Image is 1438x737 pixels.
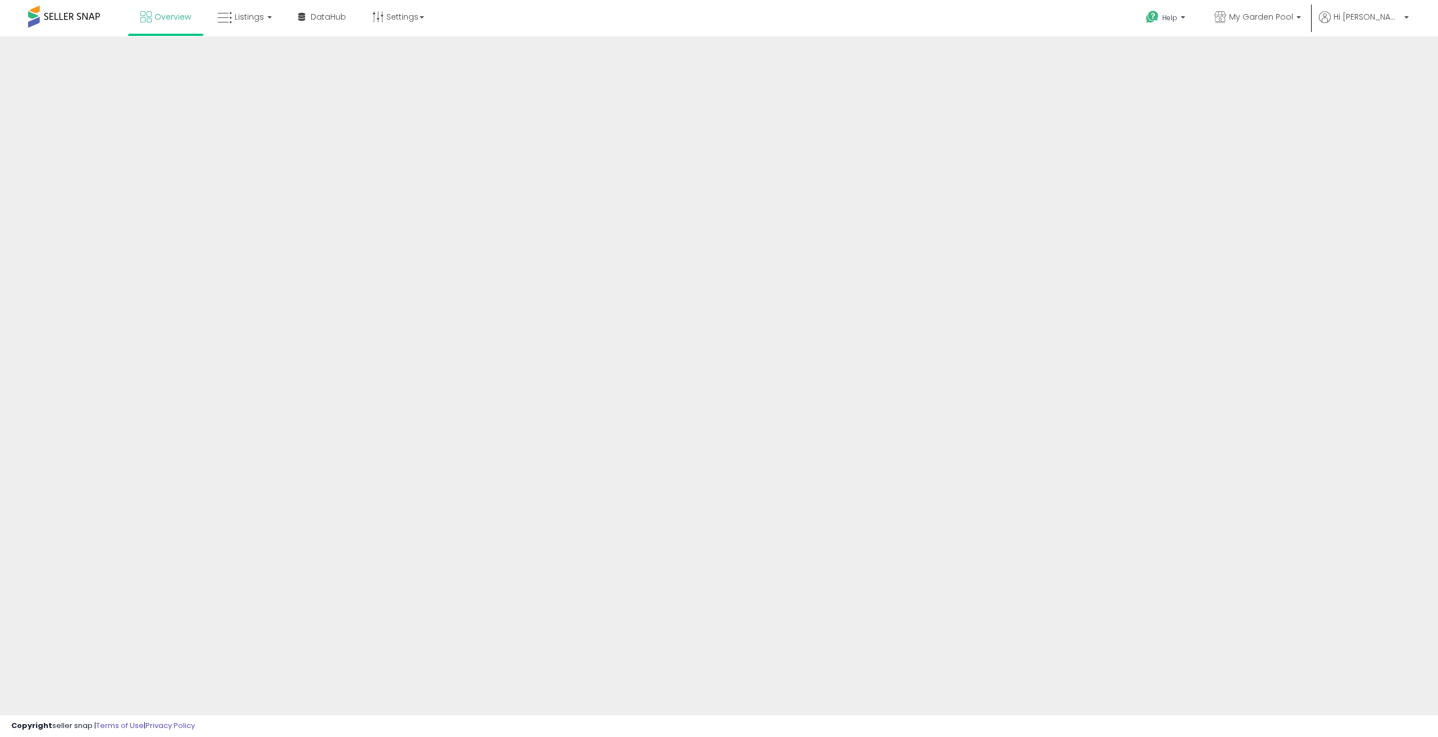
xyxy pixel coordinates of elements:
[311,11,346,22] span: DataHub
[235,11,264,22] span: Listings
[154,11,191,22] span: Overview
[1162,13,1177,22] span: Help
[1334,11,1401,22] span: Hi [PERSON_NAME]
[1229,11,1293,22] span: My Garden Pool
[1145,10,1159,24] i: Get Help
[1137,2,1196,36] a: Help
[1319,11,1409,36] a: Hi [PERSON_NAME]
